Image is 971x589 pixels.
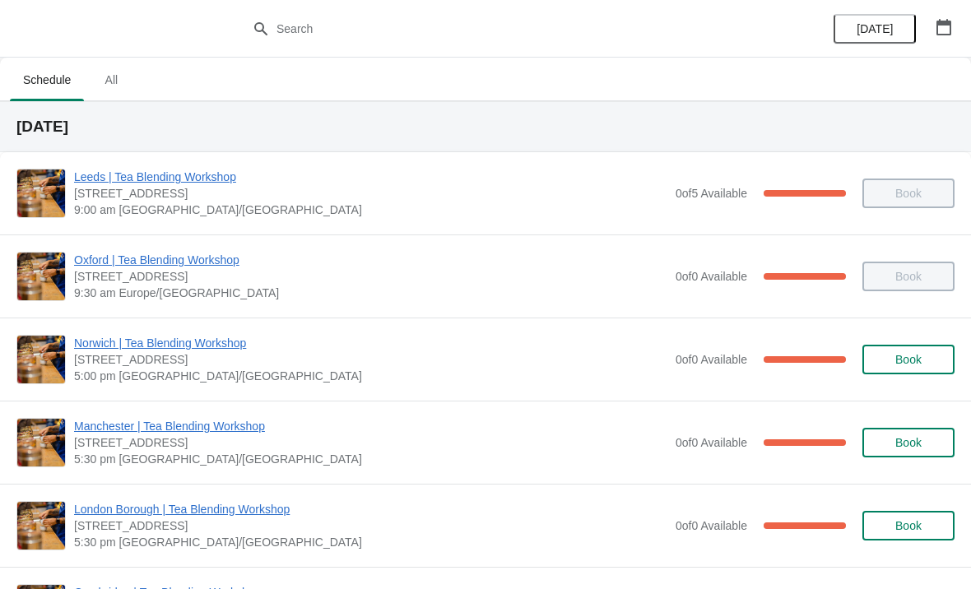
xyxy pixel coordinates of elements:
[676,519,747,532] span: 0 of 0 Available
[74,202,667,218] span: 9:00 am [GEOGRAPHIC_DATA]/[GEOGRAPHIC_DATA]
[74,185,667,202] span: [STREET_ADDRESS]
[74,169,667,185] span: Leeds | Tea Blending Workshop
[16,118,955,135] h2: [DATE]
[834,14,916,44] button: [DATE]
[10,65,84,95] span: Schedule
[74,335,667,351] span: Norwich | Tea Blending Workshop
[74,351,667,368] span: [STREET_ADDRESS]
[17,419,65,466] img: Manchester | Tea Blending Workshop | 57 Church St, Manchester, M4 1PD | 5:30 pm Europe/London
[74,517,667,534] span: [STREET_ADDRESS]
[862,511,955,540] button: Book
[276,14,728,44] input: Search
[91,65,132,95] span: All
[74,368,667,384] span: 5:00 pm [GEOGRAPHIC_DATA]/[GEOGRAPHIC_DATA]
[676,353,747,366] span: 0 of 0 Available
[676,187,747,200] span: 0 of 5 Available
[74,418,667,434] span: Manchester | Tea Blending Workshop
[857,22,893,35] span: [DATE]
[895,519,922,532] span: Book
[74,285,667,301] span: 9:30 am Europe/[GEOGRAPHIC_DATA]
[862,428,955,457] button: Book
[74,268,667,285] span: [STREET_ADDRESS]
[17,502,65,550] img: London Borough | Tea Blending Workshop | 7 Park St, London SE1 9AB, UK | 5:30 pm Europe/London
[74,501,667,517] span: London Borough | Tea Blending Workshop
[74,534,667,550] span: 5:30 pm [GEOGRAPHIC_DATA]/[GEOGRAPHIC_DATA]
[17,253,65,300] img: Oxford | Tea Blending Workshop | 23 High Street, Oxford, OX1 4AH | 9:30 am Europe/London
[676,436,747,449] span: 0 of 0 Available
[74,252,667,268] span: Oxford | Tea Blending Workshop
[74,434,667,451] span: [STREET_ADDRESS]
[17,169,65,217] img: Leeds | Tea Blending Workshop | Unit 42, Queen Victoria St, Victoria Quarter, Leeds, LS1 6BE | 9:...
[895,353,922,366] span: Book
[676,270,747,283] span: 0 of 0 Available
[17,336,65,383] img: Norwich | Tea Blending Workshop | 9 Back Of The Inns, Norwich NR2 1PT, UK | 5:00 pm Europe/London
[895,436,922,449] span: Book
[74,451,667,467] span: 5:30 pm [GEOGRAPHIC_DATA]/[GEOGRAPHIC_DATA]
[862,345,955,374] button: Book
